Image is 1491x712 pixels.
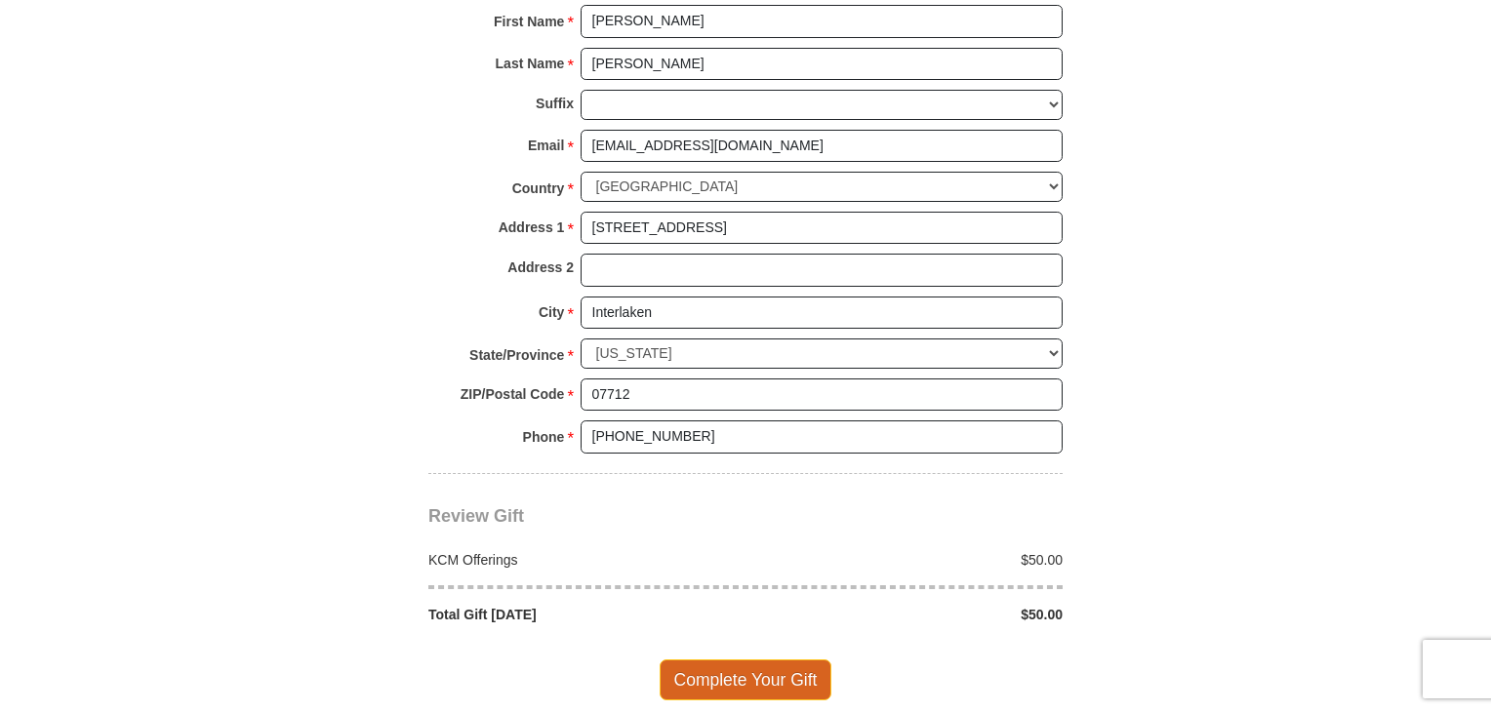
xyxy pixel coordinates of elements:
span: Review Gift [428,506,524,526]
strong: Suffix [536,90,574,117]
div: $50.00 [745,550,1073,570]
strong: Address 2 [507,254,574,281]
strong: ZIP/Postal Code [461,380,565,408]
div: KCM Offerings [419,550,746,570]
strong: First Name [494,8,564,35]
strong: City [539,298,564,326]
strong: Email [528,132,564,159]
div: Total Gift [DATE] [419,605,746,624]
strong: State/Province [469,341,564,369]
strong: Country [512,175,565,202]
span: Complete Your Gift [660,659,832,700]
strong: Address 1 [499,214,565,241]
div: $50.00 [745,605,1073,624]
strong: Last Name [496,50,565,77]
strong: Phone [523,423,565,451]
